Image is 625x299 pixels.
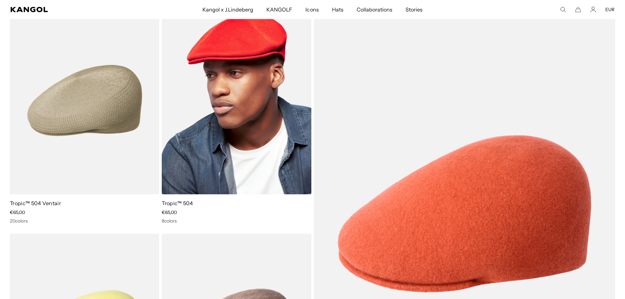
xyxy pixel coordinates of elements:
span: €65,00 [162,209,177,215]
img: Tropic™ 504 Ventair [10,7,159,194]
a: Tropic™ 504 Ventair [10,200,61,206]
button: Cart [575,7,581,12]
summary: Search here [560,7,566,12]
a: Account [590,7,596,12]
div: 20 colors [10,218,159,224]
div: 8 colors [162,218,311,224]
button: EUR [605,7,615,12]
a: Kangol [10,7,134,12]
img: Tropic™ 504 [162,7,311,194]
span: €65,00 [10,209,25,215]
a: Tropic™ 504 [162,200,193,206]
